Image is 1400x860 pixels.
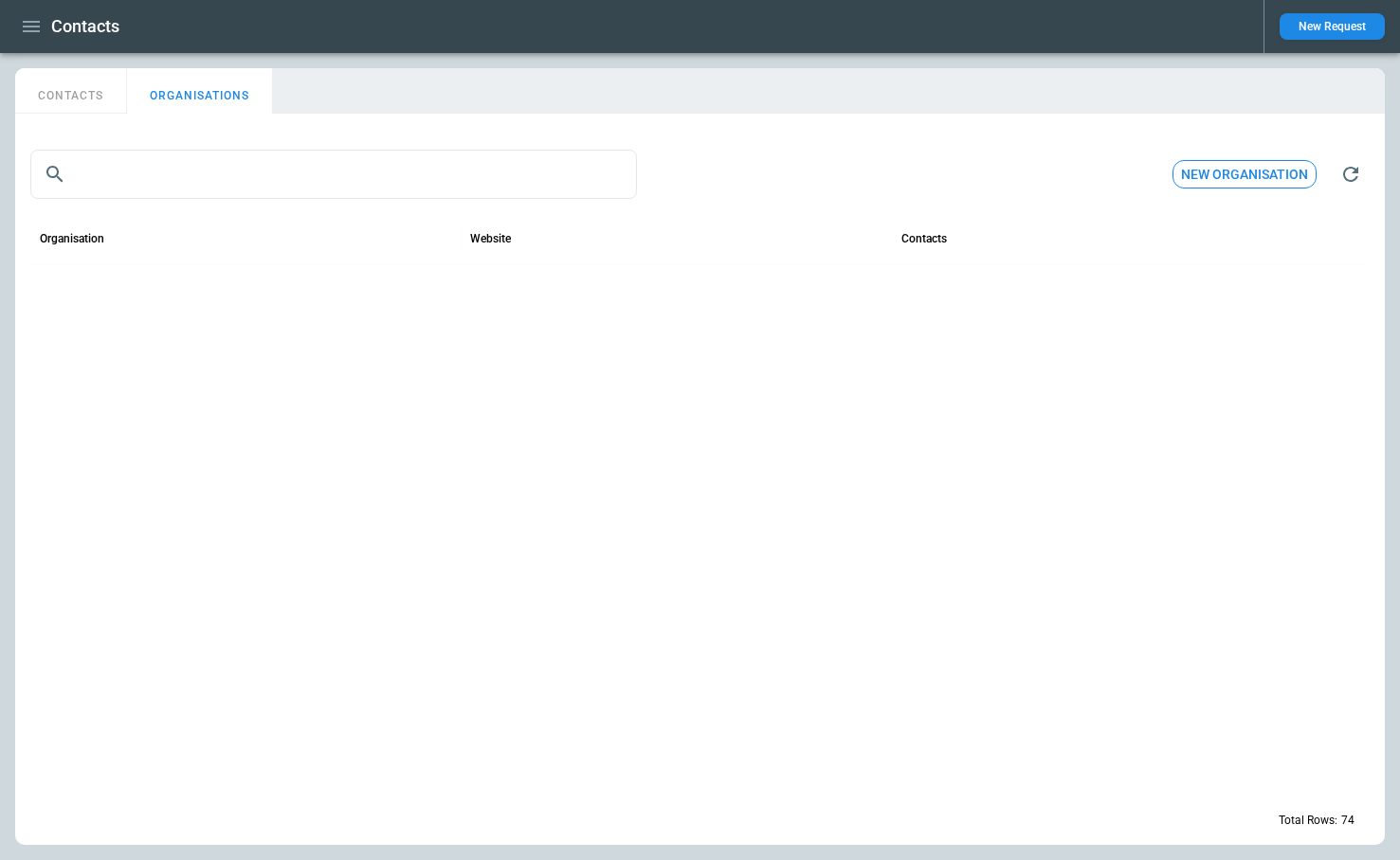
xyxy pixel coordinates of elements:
[51,15,119,38] h1: Contacts
[470,232,511,245] div: Website
[1280,13,1385,40] button: New Request
[40,232,104,245] div: Organisation
[1173,160,1317,189] button: New organisation
[1279,813,1337,829] p: Total Rows:
[127,68,272,114] button: ORGANISATIONS
[1341,813,1355,829] p: 74
[901,232,947,245] div: Contacts
[15,68,127,114] button: CONTACTS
